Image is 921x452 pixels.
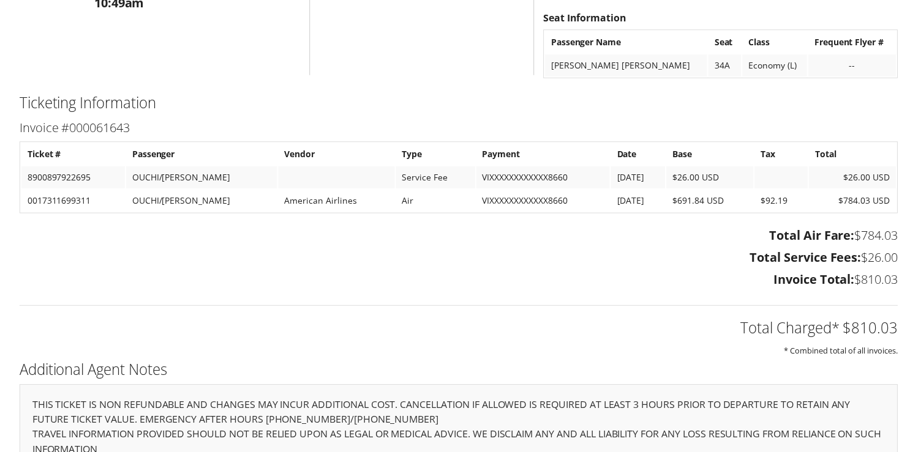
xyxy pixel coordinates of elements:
strong: Total Air Fare: [771,228,857,245]
th: Frequent Flyer # [810,31,898,53]
td: 0017311699311 [19,190,123,212]
td: Service Fee [396,167,475,189]
td: VIXXXXXXXXXXXX8660 [476,167,611,189]
h3: Invoice #000061643 [17,120,900,137]
td: Air [396,190,475,212]
th: Payment [476,144,611,166]
td: [DATE] [612,190,666,212]
td: American Airlines [277,190,394,212]
small: * Combined total of all invoices. [786,347,900,358]
h3: $784.03 [17,228,900,245]
strong: Invoice Total: [775,272,857,289]
h2: Additional Agent Notes [17,361,900,382]
h2: Ticketing Information [17,92,900,113]
td: OUCHI/[PERSON_NAME] [124,190,276,212]
strong: Seat Information [544,11,628,24]
td: Economy (L) [744,54,809,76]
h2: Total Charged* $810.03 [17,319,900,339]
h3: $810.03 [17,272,900,289]
th: Type [396,144,475,166]
strong: Total Service Fees: [751,250,863,267]
td: $92.19 [756,190,810,212]
td: OUCHI/[PERSON_NAME] [124,167,276,189]
td: $784.03 USD [811,190,898,212]
th: Date [612,144,666,166]
td: [DATE] [612,167,666,189]
th: Base [667,144,755,166]
td: $26.00 USD [811,167,898,189]
td: 34A [710,54,743,76]
th: Passenger [124,144,276,166]
th: Class [744,31,809,53]
th: Seat [710,31,743,53]
th: Total [811,144,898,166]
td: 8900897922695 [19,167,123,189]
th: Tax [756,144,810,166]
td: $26.00 USD [667,167,755,189]
td: VIXXXXXXXXXXXX8660 [476,190,611,212]
td: $691.84 USD [667,190,755,212]
th: Passenger Name [546,31,709,53]
th: Vendor [277,144,394,166]
div: -- [816,60,892,71]
h3: $26.00 [17,250,900,267]
td: [PERSON_NAME] [PERSON_NAME] [546,54,709,76]
th: Ticket # [19,144,123,166]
